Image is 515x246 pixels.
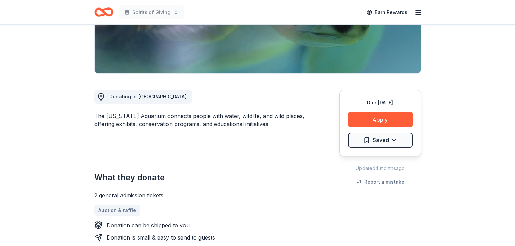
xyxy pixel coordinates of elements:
div: Donation is small & easy to send to guests [107,233,215,242]
span: Donating in [GEOGRAPHIC_DATA] [109,94,187,99]
a: Home [94,4,113,20]
div: Donation can be shipped to you [107,221,190,229]
div: Due [DATE] [348,98,413,107]
h2: What they donate [94,172,307,183]
div: 2 general admission tickets [94,191,307,199]
button: Spirits of Giving [119,5,184,19]
span: Saved [373,136,389,144]
div: Updated 4 months ago [339,164,421,172]
span: Spirits of Giving [132,8,171,16]
button: Apply [348,112,413,127]
a: Auction & raffle [94,205,140,216]
div: The [US_STATE] Aquarium connects people with water, wildlife, and wild places, offering exhibits,... [94,112,307,128]
button: Report a mistake [356,178,404,186]
a: Earn Rewards [363,6,412,18]
button: Saved [348,133,413,148]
